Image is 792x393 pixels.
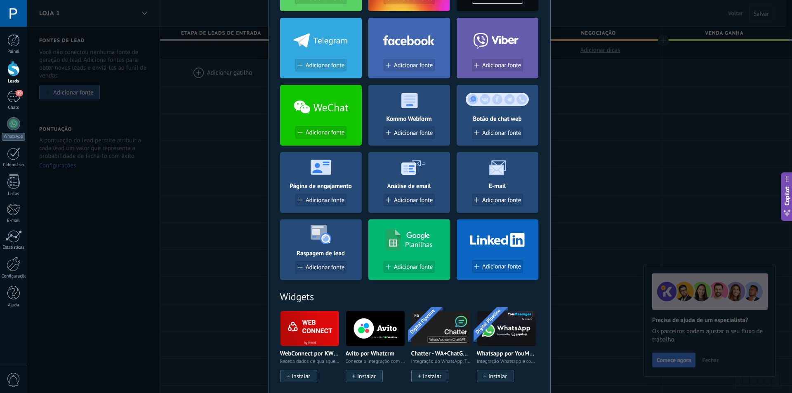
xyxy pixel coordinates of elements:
[2,79,26,84] div: Leads
[394,264,433,271] span: Adicionar fonte
[306,129,344,136] span: Adicionar fonte
[292,373,310,380] span: Instalar
[394,62,433,69] span: Adicionar fonte
[2,303,26,308] div: Ajuda
[411,370,448,382] button: Instalar
[16,90,23,96] span: 19
[411,351,471,358] p: Chatter - WA+ChatGPT via Komanda F5
[411,359,471,365] span: Integração do WhatsApp, Telegram,, VK & IG
[482,129,521,136] span: Adicionar fonte
[394,129,433,136] span: Adicionar fonte
[394,197,433,204] span: Adicionar fonte
[2,218,26,224] div: E-mail
[295,194,346,206] button: Adicionar fonte
[472,59,523,71] button: Adicionar fonte
[477,351,536,358] p: Whatsapp por YouMessages
[488,373,507,380] span: Instalar
[2,245,26,250] div: Estatísticas
[306,197,344,204] span: Adicionar fonte
[280,182,362,190] h4: Página de engajamento
[2,274,26,279] div: Configurações
[783,186,791,205] span: Copilot
[295,59,346,71] button: Adicionar fonte
[306,62,344,69] span: Adicionar fonte
[384,59,435,71] button: Adicionar fonte
[482,62,521,69] span: Adicionar fonte
[477,370,514,382] button: Instalar
[482,197,521,204] span: Adicionar fonte
[280,351,339,358] p: WebConnect por KWID
[2,133,25,141] div: WhatsApp
[384,194,435,206] button: Adicionar fonte
[280,249,362,257] h4: Raspagem de lead
[472,127,523,139] button: Adicionar fonte
[346,308,405,348] img: logo_main.png
[295,261,346,273] button: Adicionar fonte
[2,162,26,168] div: Calendário
[457,182,538,190] h4: E-mail
[384,261,435,273] button: Adicionar fonte
[457,115,538,123] h4: Botão de chat web
[280,370,317,382] button: Instalar
[346,370,383,382] button: Instalar
[412,308,470,348] img: logo_main.jpg
[368,115,450,123] h4: Kommo Webform
[384,127,435,139] button: Adicionar fonte
[472,194,523,206] button: Adicionar fonte
[477,359,536,365] span: Integração Whatsapp e construtor de bot
[280,308,339,348] img: logo_main.png
[346,359,405,365] span: Conecte a integração com o Avito em um minuto
[2,191,26,197] div: Listas
[2,105,26,111] div: Chats
[280,359,339,365] span: Receba dados de quaisquer fontes
[280,290,539,303] h2: Widgets
[477,308,536,348] img: logo_main.png
[423,373,441,380] span: Instalar
[472,260,523,273] button: Adicionar fonte
[295,126,346,139] button: Adicionar fonte
[357,373,376,380] span: Instalar
[2,49,26,54] div: Painel
[346,351,395,358] p: Avito por Whatcrm
[306,264,344,271] span: Adicionar fonte
[405,240,433,249] h4: Planilhas
[482,263,521,270] span: Adicionar fonte
[368,182,450,190] h4: Análise de email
